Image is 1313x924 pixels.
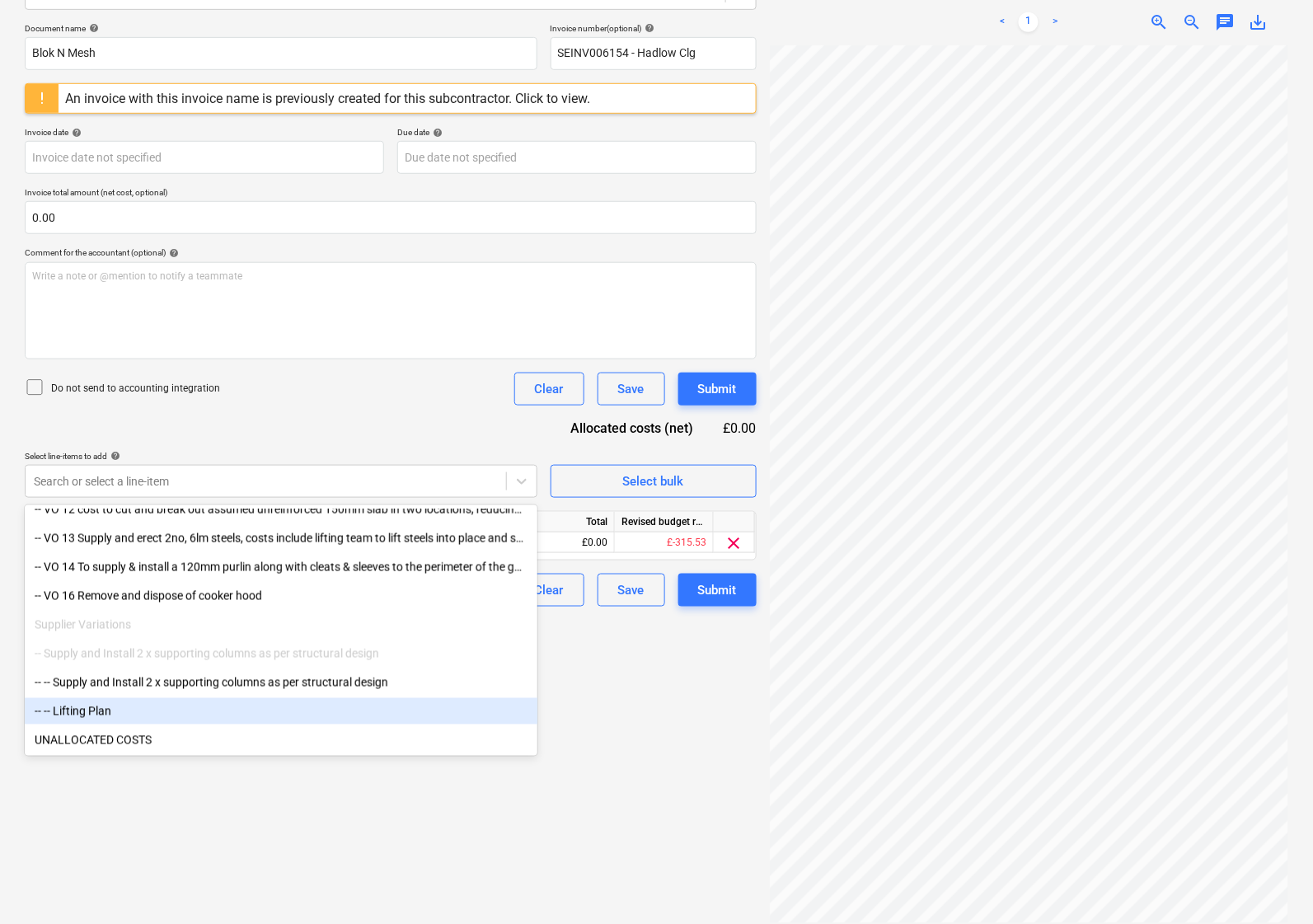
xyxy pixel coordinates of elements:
button: Submit [678,373,757,406]
div: Submit [698,579,737,601]
p: Do not send to accounting integration [51,382,220,396]
button: Save [598,574,665,607]
span: zoom_in [1150,12,1170,32]
span: clear [724,533,744,553]
div: Allocated costs (net) [542,419,720,438]
button: Clear [514,574,584,607]
a: Next page [1045,12,1065,32]
div: -- Supply and Install 2 x supporting columns as per structural design [25,640,537,667]
iframe: Chat Widget [1231,845,1313,924]
input: Invoice total amount (net cost, optional) [25,201,757,234]
div: UNALLOCATED COSTS [25,727,537,753]
div: Document name [25,23,537,34]
div: Supplier Variations [25,612,537,638]
span: help [86,23,99,33]
span: help [107,451,120,461]
span: help [68,128,82,138]
div: £-315.53 [615,532,714,553]
div: £0.00 [516,532,615,553]
div: Comment for the accountant (optional) [25,247,757,258]
div: -- VO 16 Remove and dispose of cooker hood [25,583,537,609]
span: help [642,23,655,33]
div: Revised budget remaining [615,512,714,532]
div: An invoice with this invoice name is previously created for this subcontractor. Click to view. [65,91,590,106]
div: £0.00 [720,419,757,438]
div: -- -- Supply and Install 2 x supporting columns as per structural design [25,669,537,696]
div: Invoice number (optional) [551,23,757,34]
div: Save [618,378,645,400]
a: Page 1 is your current page [1019,12,1039,32]
div: -- -- Lifting Plan [25,698,537,725]
div: Invoice date [25,127,384,138]
button: Select bulk [551,465,757,498]
div: Clear [535,579,564,601]
span: chat [1216,12,1236,32]
div: Select bulk [623,471,684,492]
div: Save [618,579,645,601]
div: -- VO 12 cost to cut and break out assumed unreinforced 150mm slab in two locations, reducing lev... [25,496,537,523]
input: Due date not specified [397,141,757,174]
a: Previous page [992,12,1012,32]
button: Clear [514,373,584,406]
span: save_alt [1249,12,1268,32]
button: Save [598,373,665,406]
div: -- VO 14 To supply & install a 120mm purlin along with cleats & sleeves to the perimeter of the g... [25,554,537,580]
div: Submit [698,378,737,400]
span: help [429,128,443,138]
span: help [166,248,179,258]
input: Document name [25,37,537,70]
div: Due date [397,127,757,138]
button: Submit [678,574,757,607]
span: zoom_out [1183,12,1203,32]
div: -- VO 13 Supply and erect 2no, 6lm steels, costs include lifting team to lift steels into place a... [25,525,537,551]
input: Invoice date not specified [25,141,384,174]
input: Invoice number [551,37,757,70]
div: Clear [535,378,564,400]
div: Total [516,512,615,532]
p: Invoice total amount (net cost, optional) [25,187,757,201]
div: Select line-items to add [25,451,537,462]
